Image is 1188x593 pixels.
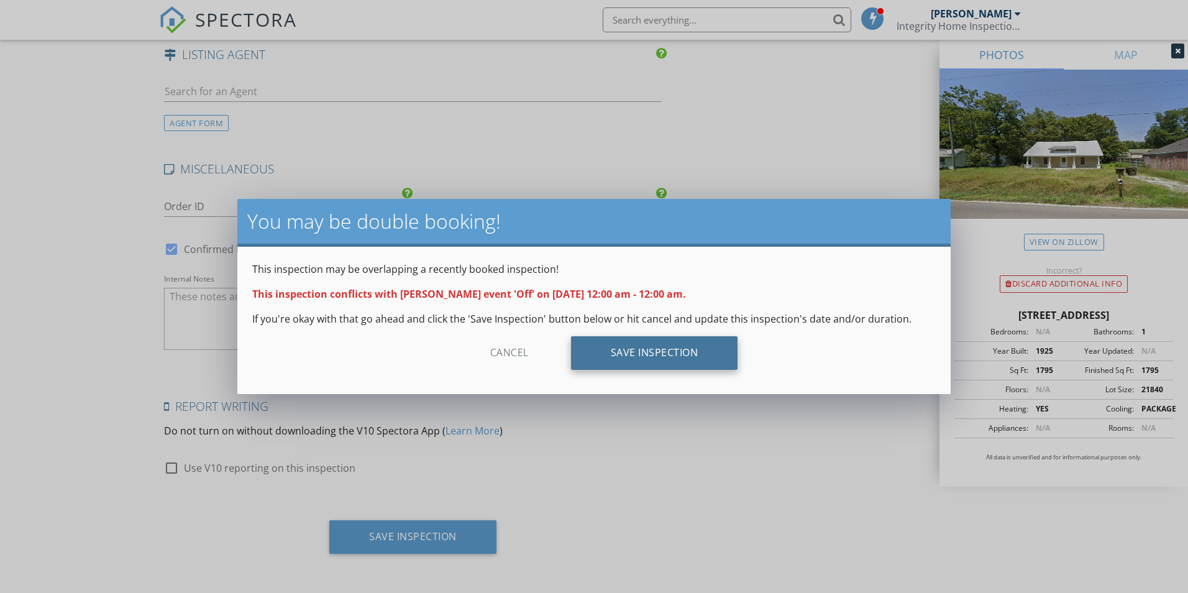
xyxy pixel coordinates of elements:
[252,287,686,301] strong: This inspection conflicts with [PERSON_NAME] event 'Off' on [DATE] 12:00 am - 12:00 am.
[247,209,940,234] h2: You may be double booking!
[252,262,935,277] p: This inspection may be overlapping a recently booked inspection!
[571,336,738,370] div: Save Inspection
[252,311,935,326] p: If you're okay with that go ahead and click the 'Save Inspection' button below or hit cancel and ...
[450,336,569,370] div: Cancel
